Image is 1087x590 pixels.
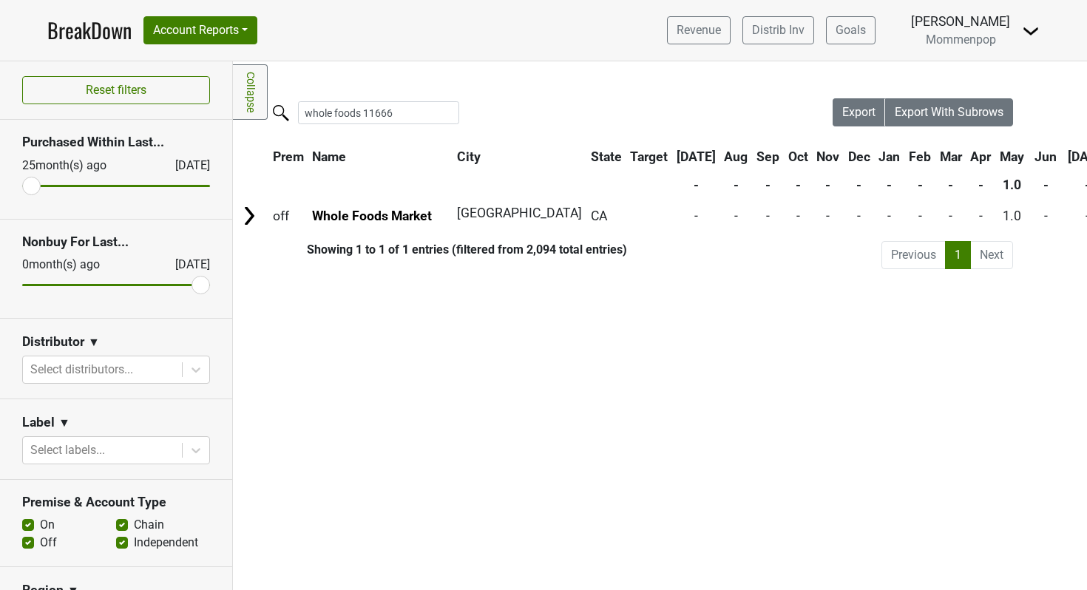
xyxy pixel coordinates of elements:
[453,143,575,170] th: City: activate to sort column ascending
[309,143,452,170] th: Name: activate to sort column ascending
[857,208,861,223] span: -
[721,143,752,170] th: Aug: activate to sort column ascending
[22,135,210,150] h3: Purchased Within Last...
[134,534,198,552] label: Independent
[785,172,812,198] th: -
[1044,208,1048,223] span: -
[22,157,140,174] div: 25 month(s) ago
[233,64,268,120] a: Collapse
[673,172,719,198] th: -
[833,98,886,126] button: Export
[949,208,952,223] span: -
[591,208,607,223] span: CA
[785,143,812,170] th: Oct: activate to sort column ascending
[312,208,432,223] a: Whole Foods Market
[842,105,876,119] span: Export
[40,534,57,552] label: Off
[753,172,783,198] th: -
[47,15,132,46] a: BreakDown
[673,143,719,170] th: Jul: activate to sort column ascending
[996,172,1028,198] th: 1.0
[936,143,966,170] th: Mar: activate to sort column ascending
[143,16,257,44] button: Account Reports
[876,172,904,198] th: -
[887,208,891,223] span: -
[753,143,783,170] th: Sep: activate to sort column ascending
[22,415,55,430] h3: Label
[694,208,698,223] span: -
[979,208,983,223] span: -
[734,208,738,223] span: -
[996,143,1028,170] th: May: activate to sort column ascending
[905,172,935,198] th: -
[945,241,971,269] a: 1
[895,105,1003,119] span: Export With Subrows
[1029,143,1063,170] th: Jun: activate to sort column ascending
[269,200,308,231] td: off
[926,33,996,47] span: Mommenpop
[238,205,260,227] img: Arrow right
[630,149,668,164] span: Target
[233,243,627,257] div: Showing 1 to 1 of 1 entries (filtered from 2,094 total entries)
[134,516,164,534] label: Chain
[876,143,904,170] th: Jan: activate to sort column ascending
[162,157,210,174] div: [DATE]
[742,16,814,44] a: Distrib Inv
[457,206,582,220] span: [GEOGRAPHIC_DATA]
[88,333,100,351] span: ▼
[22,495,210,510] h3: Premise & Account Type
[22,334,84,350] h3: Distributor
[826,208,830,223] span: -
[844,172,874,198] th: -
[234,143,268,170] th: &nbsp;: activate to sort column ascending
[1022,22,1040,40] img: Dropdown Menu
[273,149,304,164] span: Prem
[312,149,346,164] span: Name
[40,516,55,534] label: On
[667,16,731,44] a: Revenue
[1029,172,1063,198] th: -
[269,143,308,170] th: Prem: activate to sort column ascending
[826,16,876,44] a: Goals
[766,208,770,223] span: -
[587,143,626,170] th: State: activate to sort column ascending
[885,98,1013,126] button: Export With Subrows
[22,234,210,250] h3: Nonbuy For Last...
[22,256,140,274] div: 0 month(s) ago
[22,76,210,104] button: Reset filters
[721,172,752,198] th: -
[918,208,922,223] span: -
[936,172,966,198] th: -
[905,143,935,170] th: Feb: activate to sort column ascending
[911,12,1010,31] div: [PERSON_NAME]
[1003,208,1021,223] span: 1.0
[813,172,843,198] th: -
[966,172,995,198] th: -
[626,143,671,170] th: Target: activate to sort column ascending
[966,143,995,170] th: Apr: activate to sort column ascending
[813,143,843,170] th: Nov: activate to sort column ascending
[58,414,70,432] span: ▼
[796,208,800,223] span: -
[162,256,210,274] div: [DATE]
[844,143,874,170] th: Dec: activate to sort column ascending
